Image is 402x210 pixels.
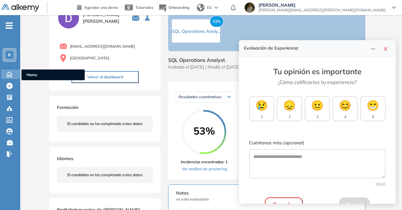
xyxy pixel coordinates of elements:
span: [GEOGRAPHIC_DATA] [70,55,109,61]
button: 😞2 [277,96,302,121]
span: Idiomas [57,156,73,161]
i: - [6,25,13,26]
button: close [381,44,391,53]
span: SQL Operations Analyst [168,56,240,64]
img: PROFILE_MENU_LOGO_USER [57,6,80,30]
span: [PERSON_NAME][EMAIL_ADDRESS][PERSON_NAME][DOMAIN_NAME] [259,8,386,13]
button: 😢1 [249,96,274,121]
img: world [197,4,204,11]
span: Resultados cuantitativos [179,94,222,99]
span: El candidato no ha completado estos datos [67,172,143,178]
span: R [8,52,11,57]
span: Invitado el [DATE] | Rindió el [DATE] [168,64,240,70]
span: 😁 [367,98,379,113]
span: Incidencias encontradas: 1 [181,159,228,165]
a: Agendar una demo [77,3,118,11]
span: 1 [261,114,263,120]
button: Volver al dashboard [71,71,139,83]
span: SQL Operations Analy... [172,28,221,34]
span: en esta evaluación [176,196,357,202]
span: 😢 [255,98,268,113]
label: Cuéntanos más (opcional) [249,140,386,147]
span: 😞 [283,98,296,113]
span: 2 [289,114,291,120]
span: Tutoriales [136,5,153,10]
span: [EMAIL_ADDRESS][DOMAIN_NAME] [70,44,135,49]
span: 53% [210,16,223,27]
button: Onboarding [158,1,189,15]
span: 5 [372,114,374,120]
span: 😐 [311,98,324,113]
span: Onboarding [168,5,189,10]
span: El candidato no ha completado estos datos [67,121,143,127]
div: 0 /500 [249,182,386,187]
img: arrow [214,6,218,9]
span: 😊 [339,98,351,113]
span: Formación [57,105,78,110]
span: 4 [344,114,346,120]
button: 😊4 [332,96,358,121]
span: close [383,46,388,51]
span: Notas [176,190,357,196]
span: Home [27,72,80,78]
button: line [368,44,378,53]
a: Ver análisis de proctoring [181,166,228,172]
span: 3 [316,114,319,120]
p: ¿Cómo calificarías tu experiencia? [249,78,386,86]
button: 😐3 [305,96,330,121]
span: [PERSON_NAME] [259,3,386,8]
h4: Evaluación de Experiencia [244,45,368,51]
span: ES [207,5,212,10]
span: [PERSON_NAME] [PERSON_NAME] [83,11,124,25]
h3: Tu opinión es importante [249,67,386,76]
img: Logo [1,4,39,12]
span: line [370,46,375,51]
span: 53% [182,126,226,136]
span: Agendar una demo [84,5,118,10]
button: 😁5 [360,96,386,121]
